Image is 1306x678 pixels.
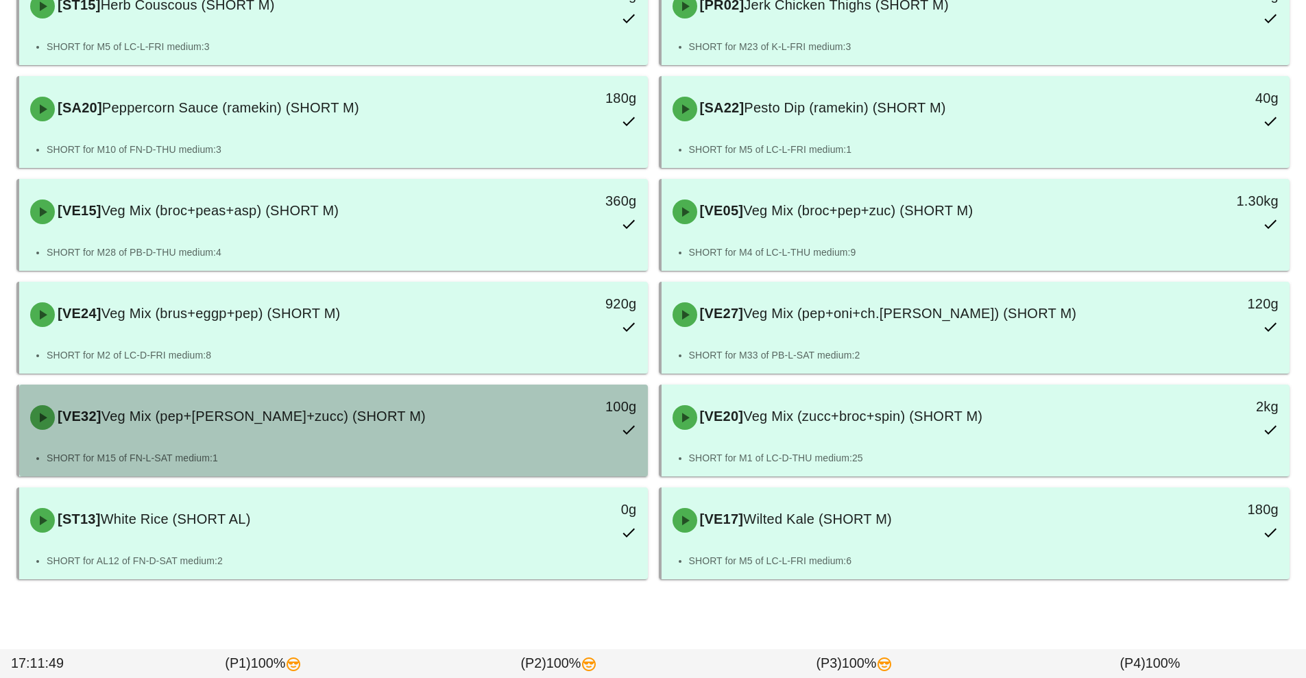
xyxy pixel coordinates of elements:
[689,348,1279,363] li: SHORT for M33 of PB-L-SAT medium:2
[743,409,982,424] span: Veg Mix (zucc+broc+spin) (SHORT M)
[101,409,426,424] span: Veg Mix (pep+[PERSON_NAME]+zucc) (SHORT M)
[1139,293,1279,315] div: 120g
[743,511,892,526] span: Wilted Kale (SHORT M)
[697,203,744,218] span: [VE05]
[689,553,1279,568] li: SHORT for M5 of LC-L-FRI medium:6
[689,39,1279,54] li: SHORT for M23 of K-L-FRI medium:3
[102,100,359,115] span: Peppercorn Sauce (ramekin) (SHORT M)
[1139,396,1279,417] div: 2kg
[55,409,101,424] span: [VE32]
[1139,498,1279,520] div: 180g
[411,651,707,677] div: (P2) 100%
[497,396,636,417] div: 100g
[497,293,636,315] div: 920g
[47,245,637,260] li: SHORT for M28 of PB-D-THU medium:4
[116,651,411,677] div: (P1) 100%
[101,203,339,218] span: Veg Mix (broc+peas+asp) (SHORT M)
[1139,87,1279,109] div: 40g
[697,409,744,424] span: [VE20]
[689,245,1279,260] li: SHORT for M4 of LC-L-THU medium:9
[743,203,973,218] span: Veg Mix (broc+pep+zuc) (SHORT M)
[697,100,745,115] span: [SA22]
[497,87,636,109] div: 180g
[8,651,116,677] div: 17:11:49
[689,450,1279,465] li: SHORT for M1 of LC-D-THU medium:25
[697,306,744,321] span: [VE27]
[47,348,637,363] li: SHORT for M2 of LC-D-FRI medium:8
[497,498,636,520] div: 0g
[101,306,341,321] span: Veg Mix (brus+eggp+pep) (SHORT M)
[743,306,1076,321] span: Veg Mix (pep+oni+ch.[PERSON_NAME]) (SHORT M)
[1139,190,1279,212] div: 1.30kg
[47,450,637,465] li: SHORT for M15 of FN-L-SAT medium:1
[47,553,637,568] li: SHORT for AL12 of FN-D-SAT medium:2
[55,203,101,218] span: [VE15]
[1002,651,1298,677] div: (P4) 100%
[744,100,945,115] span: Pesto Dip (ramekin) (SHORT M)
[55,100,102,115] span: [SA20]
[689,142,1279,157] li: SHORT for M5 of LC-L-FRI medium:1
[47,39,637,54] li: SHORT for M5 of LC-L-FRI medium:3
[697,511,744,526] span: [VE17]
[497,190,636,212] div: 360g
[707,651,1002,677] div: (P3) 100%
[55,306,101,321] span: [VE24]
[55,511,101,526] span: [ST13]
[47,142,637,157] li: SHORT for M10 of FN-D-THU medium:3
[101,511,251,526] span: White Rice (SHORT AL)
